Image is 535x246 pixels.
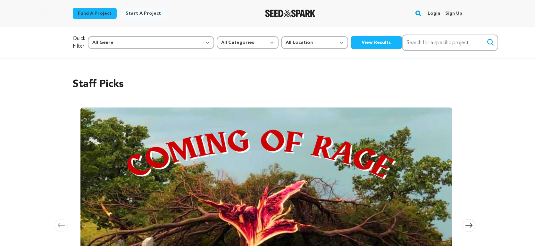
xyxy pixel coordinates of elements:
h2: Staff Picks [73,77,463,92]
a: Start a project [121,8,166,19]
input: Search for a specific project [402,35,498,51]
a: Login [428,8,440,19]
a: Fund a project [73,8,117,19]
img: Seed&Spark Logo Dark Mode [265,10,315,17]
p: Quick Filter [73,35,85,50]
a: Sign up [445,8,462,19]
button: View Results [351,36,402,49]
a: Seed&Spark Homepage [265,10,315,17]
